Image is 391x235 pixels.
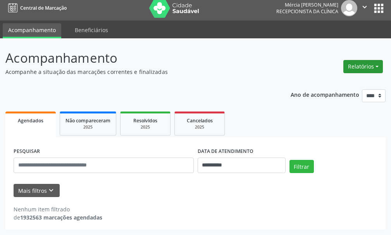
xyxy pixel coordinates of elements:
[126,124,165,130] div: 2025
[20,5,67,11] span: Central de Marcação
[65,124,110,130] div: 2025
[47,186,55,195] i: keyboard_arrow_down
[14,146,40,158] label: PESQUISAR
[343,60,383,73] button: Relatórios
[20,214,102,221] strong: 1932563 marcações agendadas
[198,146,253,158] label: DATA DE ATENDIMENTO
[187,117,213,124] span: Cancelados
[276,2,338,8] div: Mércia [PERSON_NAME]
[69,23,114,37] a: Beneficiários
[3,23,61,38] a: Acompanhamento
[5,48,272,68] p: Acompanhamento
[180,124,219,130] div: 2025
[5,2,67,14] a: Central de Marcação
[291,89,359,99] p: Ano de acompanhamento
[133,117,157,124] span: Resolvidos
[5,68,272,76] p: Acompanhe a situação das marcações correntes e finalizadas
[289,160,314,173] button: Filtrar
[276,8,338,15] span: Recepcionista da clínica
[14,205,102,213] div: Nenhum item filtrado
[14,213,102,221] div: de
[360,3,369,11] i: 
[14,184,60,197] button: Mais filtroskeyboard_arrow_down
[18,117,43,124] span: Agendados
[65,117,110,124] span: Não compareceram
[372,2,386,15] button: apps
